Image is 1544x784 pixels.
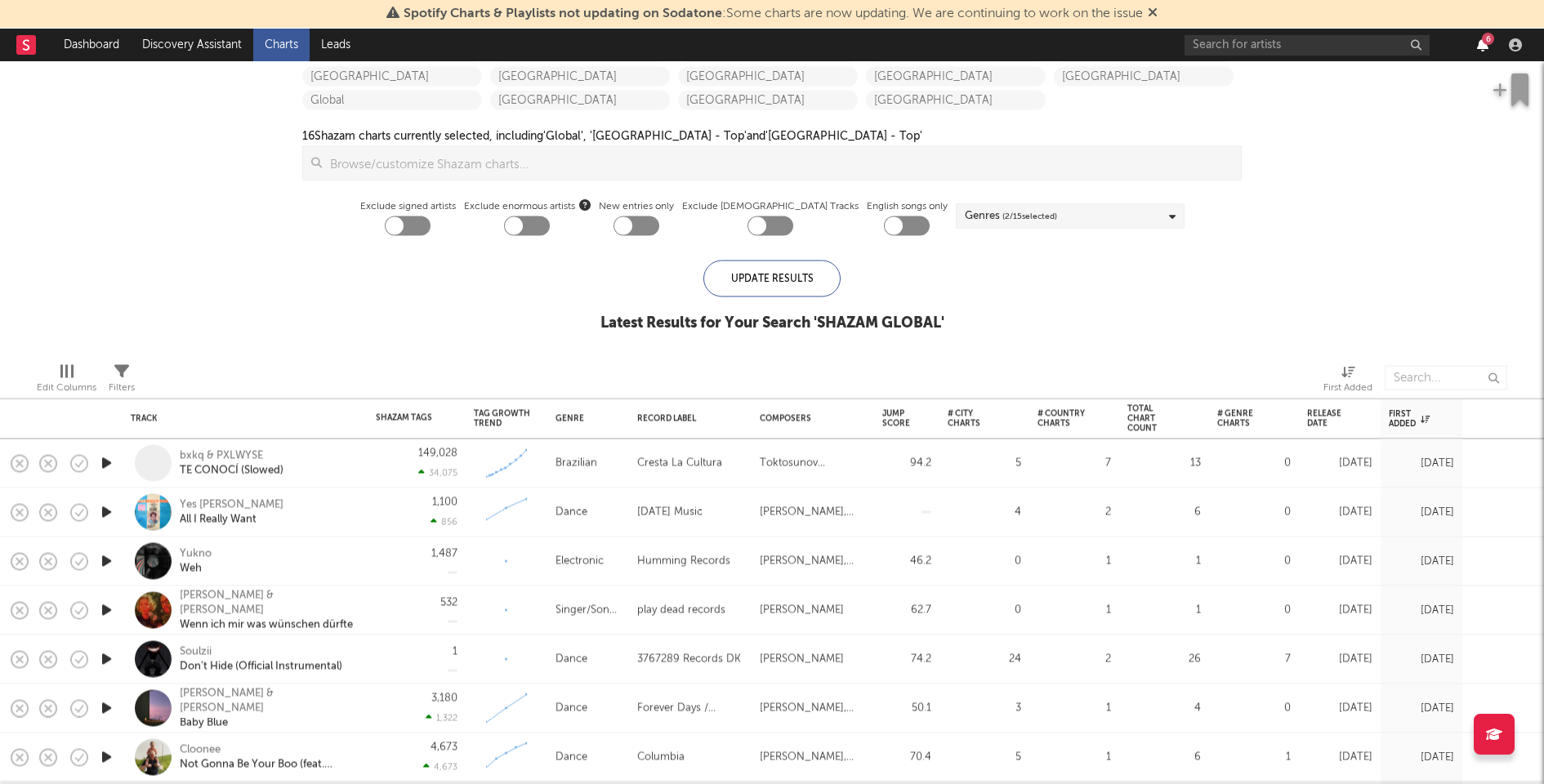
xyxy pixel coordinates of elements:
[678,67,858,87] a: [GEOGRAPHIC_DATA]
[948,453,1021,473] div: 5
[490,91,670,110] a: [GEOGRAPHIC_DATA]
[760,649,844,669] div: [PERSON_NAME]
[1307,649,1372,669] div: [DATE]
[1477,38,1488,51] button: 6
[253,29,310,61] a: Charts
[180,497,283,512] div: Yes [PERSON_NAME]
[579,197,591,212] button: Exclude enormous artists
[322,147,1241,180] input: Browse/customize Shazam charts...
[180,742,355,772] a: ClooneeNot Gonna Be Your Boo (feat. [PERSON_NAME])
[180,546,212,561] div: Yukno
[464,197,591,216] span: Exclude enormous artists
[948,649,1021,669] div: 24
[1038,600,1111,620] div: 1
[37,378,96,398] div: Edit Columns
[302,67,482,87] a: [GEOGRAPHIC_DATA]
[404,7,722,20] span: Spotify Charts & Playlists not updating on Sodatone
[1217,453,1291,473] div: 0
[1389,747,1454,767] div: [DATE]
[637,551,730,571] div: Humming Records
[948,698,1021,718] div: 3
[180,686,355,715] div: [PERSON_NAME] & [PERSON_NAME]
[426,713,457,724] div: 1,322
[180,448,283,478] a: bxkq & PXLWYSETE CONOCÍ (Slowed)
[376,412,433,422] div: Shazam Tags
[760,414,858,424] div: Composers
[556,698,587,718] div: Dance
[556,502,587,522] div: Dance
[637,698,743,718] div: Forever Days / Positiva
[431,549,457,559] div: 1,487
[556,551,604,571] div: Electronic
[703,261,841,297] div: Update Results
[1127,649,1201,669] div: 26
[180,686,355,730] a: [PERSON_NAME] & [PERSON_NAME]Baby Blue
[1038,649,1111,669] div: 2
[1217,649,1291,669] div: 7
[180,588,355,617] div: [PERSON_NAME] & [PERSON_NAME]
[1389,600,1454,620] div: [DATE]
[882,453,931,473] div: 94.2
[1038,551,1111,571] div: 1
[1002,207,1057,226] span: ( 2 / 15 selected)
[453,647,457,657] div: 1
[302,91,482,110] a: Global
[637,649,741,669] div: 3767289 Records DK
[948,409,997,429] div: # City Charts
[1307,453,1372,473] div: [DATE]
[423,762,457,773] div: 4,673
[1389,409,1430,429] div: First Added
[1217,551,1291,571] div: 0
[1127,453,1201,473] div: 13
[556,649,587,669] div: Dance
[1185,35,1430,56] input: Search for artists
[678,91,858,110] a: [GEOGRAPHIC_DATA]
[1217,698,1291,718] div: 0
[682,197,859,216] label: Exclude [DEMOGRAPHIC_DATA] Tracks
[302,127,922,146] div: 16 Shazam charts currently selected, including 'Global', '[GEOGRAPHIC_DATA] - Top' and '[GEOGRAPH...
[1038,698,1111,718] div: 1
[760,698,866,718] div: [PERSON_NAME], [PERSON_NAME], [PERSON_NAME] [PERSON_NAME]
[180,644,342,659] div: Soulzii
[180,448,283,463] div: bxkq & PXLWYSE
[948,600,1021,620] div: 0
[866,67,1046,87] a: [GEOGRAPHIC_DATA]
[1389,649,1454,669] div: [DATE]
[109,358,135,405] div: Filters
[760,600,844,620] div: [PERSON_NAME]
[760,502,866,522] div: [PERSON_NAME], [PERSON_NAME], [PERSON_NAME], [PERSON_NAME], [PERSON_NAME], [PERSON_NAME]
[1307,600,1372,620] div: [DATE]
[1127,502,1201,522] div: 6
[109,378,135,398] div: Filters
[180,463,283,478] div: TE CONOCÍ (Slowed)
[1389,698,1454,718] div: [DATE]
[637,600,725,620] div: play dead records
[948,502,1021,522] div: 4
[556,747,587,767] div: Dance
[948,747,1021,767] div: 5
[1217,502,1291,522] div: 0
[180,715,355,730] div: Baby Blue
[37,358,96,405] div: Edit Columns
[180,561,212,576] div: Weh
[418,468,457,479] div: 34,075
[760,747,866,767] div: [PERSON_NAME], [PERSON_NAME] [PERSON_NAME] [PERSON_NAME], [PERSON_NAME]
[1217,747,1291,767] div: 1
[556,453,597,473] div: Brazilian
[760,551,866,571] div: [PERSON_NAME], [PERSON_NAME], [PERSON_NAME]
[310,29,362,61] a: Leads
[1307,409,1348,429] div: Release Date
[180,497,283,527] a: Yes [PERSON_NAME]All I Really Want
[1148,7,1158,20] span: Dismiss
[1127,404,1176,434] div: Total Chart Count
[180,757,355,772] div: Not Gonna Be Your Boo (feat. [PERSON_NAME])
[882,551,931,571] div: 46.2
[882,409,910,429] div: Jump Score
[432,497,457,508] div: 1,100
[760,453,866,473] div: Toktosunov Nurbolot, [PERSON_NAME] Aikol
[431,693,457,704] div: 3,180
[418,448,457,459] div: 149,028
[1127,698,1201,718] div: 4
[431,742,457,753] div: 4,673
[1307,502,1372,522] div: [DATE]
